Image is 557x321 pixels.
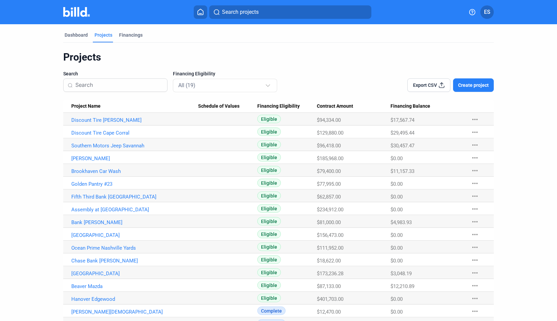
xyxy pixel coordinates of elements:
[391,271,412,277] span: $3,048.19
[257,103,300,109] span: Financing Eligibility
[317,168,341,174] span: $79,400.00
[178,82,195,88] mat-select-trigger: All (19)
[257,294,281,302] span: Eligible
[317,245,343,251] span: $111,952.00
[71,103,101,109] span: Project Name
[257,166,281,174] span: Eligible
[257,243,281,251] span: Eligible
[317,232,343,238] span: $156,473.00
[257,115,281,123] span: Eligible
[471,179,479,187] mat-icon: more_horiz
[65,32,88,38] div: Dashboard
[471,141,479,149] mat-icon: more_horiz
[471,205,479,213] mat-icon: more_horiz
[63,70,78,77] span: Search
[198,103,239,109] span: Schedule of Values
[391,258,403,264] span: $0.00
[471,128,479,136] mat-icon: more_horiz
[391,245,403,251] span: $0.00
[471,269,479,277] mat-icon: more_horiz
[453,78,494,92] button: Create project
[317,181,341,187] span: $77,995.00
[317,194,341,200] span: $62,857.00
[317,283,341,289] span: $87,133.00
[391,181,403,187] span: $0.00
[458,82,489,88] span: Create project
[317,130,343,136] span: $129,880.00
[71,296,198,302] a: Hanover Edgewood
[391,283,414,289] span: $12,210.89
[391,309,403,315] span: $0.00
[317,103,353,109] span: Contract Amount
[317,296,343,302] span: $401,703.00
[71,130,198,136] a: Discount Tire Cape Corral
[198,103,257,109] div: Schedule of Values
[71,181,198,187] a: Golden Pantry #23
[71,232,198,238] a: [GEOGRAPHIC_DATA]
[471,243,479,251] mat-icon: more_horiz
[75,78,163,92] input: Search
[71,309,198,315] a: [PERSON_NAME][DEMOGRAPHIC_DATA]
[257,255,281,264] span: Eligible
[391,207,403,213] span: $0.00
[471,282,479,290] mat-icon: more_horiz
[119,32,143,38] div: Financings
[391,117,414,123] span: $17,567.74
[391,168,414,174] span: $11,157.33
[257,191,281,200] span: Eligible
[391,103,430,109] span: Financing Balance
[222,8,259,16] span: Search projects
[71,207,198,213] a: Assembly at [GEOGRAPHIC_DATA]
[317,271,343,277] span: $173,236.28
[391,130,414,136] span: $29,495.44
[257,217,281,225] span: Eligible
[257,128,281,136] span: Eligible
[209,5,371,19] button: Search projects
[317,258,341,264] span: $18,622.00
[257,204,281,213] span: Eligible
[317,143,341,149] span: $96,418.00
[257,103,317,109] div: Financing Eligibility
[257,230,281,238] span: Eligible
[71,219,198,225] a: Bank [PERSON_NAME]
[257,307,286,315] span: Complete
[95,32,112,38] div: Projects
[317,309,341,315] span: $12,470.00
[71,194,198,200] a: Fifth Third Bank [GEOGRAPHIC_DATA]
[471,115,479,123] mat-icon: more_horiz
[391,143,414,149] span: $30,457.47
[391,219,412,225] span: $4,983.93
[257,281,281,289] span: Eligible
[391,194,403,200] span: $0.00
[317,117,341,123] span: $94,334.00
[484,8,490,16] span: ES
[471,218,479,226] mat-icon: more_horiz
[391,232,403,238] span: $0.00
[471,192,479,200] mat-icon: more_horiz
[471,167,479,175] mat-icon: more_horiz
[71,283,198,289] a: Beaver Mazda
[71,143,198,149] a: Southern Motors Jeep Savannah
[480,5,494,19] button: ES
[471,154,479,162] mat-icon: more_horiz
[257,140,281,149] span: Eligible
[257,179,281,187] span: Eligible
[391,103,464,109] div: Financing Balance
[71,168,198,174] a: Brookhaven Car Wash
[413,82,437,88] span: Export CSV
[71,117,198,123] a: Discount Tire [PERSON_NAME]
[257,153,281,162] span: Eligible
[391,155,403,162] span: $0.00
[407,78,450,92] button: Export CSV
[71,271,198,277] a: [GEOGRAPHIC_DATA]
[317,103,391,109] div: Contract Amount
[391,296,403,302] span: $0.00
[173,70,215,77] span: Financing Eligibility
[63,51,494,64] div: Projects
[471,294,479,302] mat-icon: more_horiz
[71,103,198,109] div: Project Name
[317,155,343,162] span: $185,968.00
[471,230,479,239] mat-icon: more_horiz
[471,307,479,315] mat-icon: more_horiz
[257,268,281,277] span: Eligible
